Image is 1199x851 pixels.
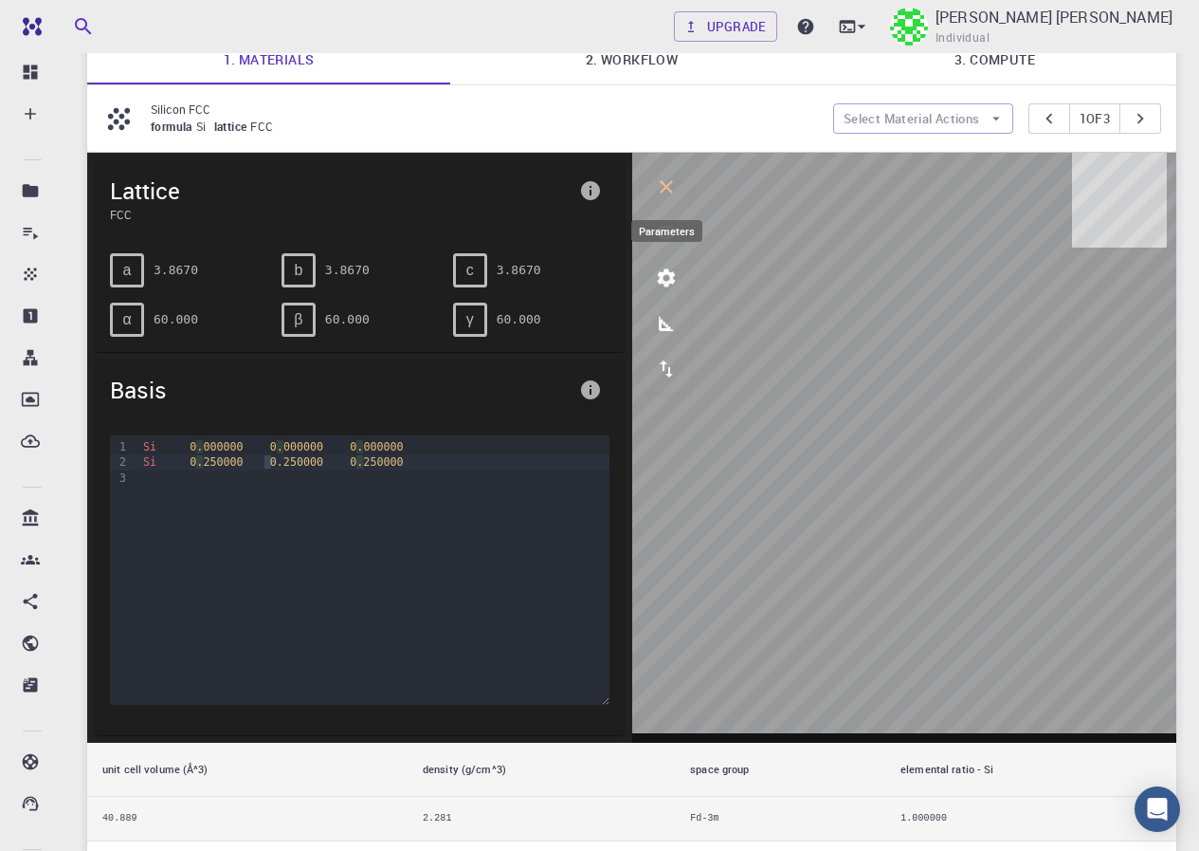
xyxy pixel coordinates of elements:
[356,455,363,469] span: .
[890,8,928,46] img: Wilmer Gaspar Espinoza Castillo
[497,303,541,336] pre: 60.000
[214,119,251,134] span: lattice
[154,253,198,287] pre: 3.8670
[675,743,885,797] th: space group
[350,440,356,453] span: 0
[1028,103,1162,134] div: pager
[294,262,302,279] span: b
[87,743,408,797] th: unit cell volume (Å^3)
[325,303,370,336] pre: 60.000
[466,262,474,279] span: c
[270,455,323,469] span: 0.250000
[203,455,243,469] span: 250000
[110,454,129,470] div: 2
[55,221,57,244] p: Jobs
[55,346,57,369] p: Workflows
[1069,103,1121,134] button: 1of3
[350,455,356,469] span: 0
[497,253,541,287] pre: 3.8670
[110,375,572,405] span: Basis
[55,792,57,815] p: Contact Support
[151,119,196,134] span: formula
[55,61,57,83] p: Dashboard
[675,797,885,842] td: Fd-3m
[363,440,403,453] span: 000000
[674,11,777,42] a: Upgrade
[55,590,57,613] p: Shared with me
[885,743,1176,797] th: elemental ratio - Si
[196,440,203,453] span: .
[143,440,156,453] span: Si
[294,311,302,328] span: β
[123,262,132,279] span: a
[833,103,1013,134] button: Select Material Actions
[87,35,450,84] a: 1. Materials
[936,28,990,47] span: Individual
[143,455,156,469] span: Si
[38,13,105,30] span: Soporte
[363,455,403,469] span: 250000
[450,35,813,84] a: 2. Workflow
[196,119,214,134] span: Si
[283,440,323,453] span: 000000
[55,388,57,411] p: Dropbox
[408,743,675,797] th: density (g/cm^3)
[87,797,408,842] td: 40.889
[356,440,363,453] span: .
[250,119,281,134] span: FCC
[813,35,1176,84] a: 3. Compute
[1135,786,1180,832] div: Open Intercom Messenger
[55,305,57,327] p: Properties
[110,471,129,486] div: 3
[190,440,196,453] span: 0
[203,440,243,453] span: 000000
[466,311,474,328] span: γ
[572,371,609,409] button: info
[936,6,1172,28] p: [PERSON_NAME] [PERSON_NAME]
[122,311,131,328] span: α
[572,172,609,210] button: info
[55,179,57,202] p: Projects
[277,440,283,453] span: .
[885,797,1176,842] td: 1.000000
[55,548,57,571] p: Accounts
[151,101,818,118] p: Silicon FCC
[270,440,277,453] span: 0
[154,303,198,336] pre: 60.000
[110,176,572,206] span: Lattice
[55,632,57,655] p: Shared publicly
[190,455,196,469] span: 0
[55,263,57,286] p: Materials
[55,430,57,453] p: External Uploads
[325,253,370,287] pre: 3.8670
[15,17,42,36] img: logo
[55,750,57,773] p: Documentation
[110,206,572,223] span: FCC
[55,674,57,696] p: Shared externally
[408,797,675,842] td: 2.281
[196,455,203,469] span: .
[110,439,129,454] div: 1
